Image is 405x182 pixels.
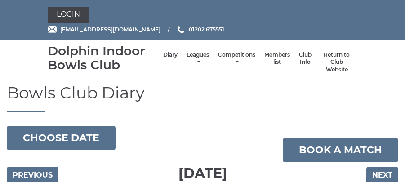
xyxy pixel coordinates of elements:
a: Email [EMAIL_ADDRESS][DOMAIN_NAME] [48,25,160,34]
div: Dolphin Indoor Bowls Club [48,44,159,72]
a: Club Info [299,51,312,66]
button: Choose date [7,126,116,150]
span: 01202 675551 [189,26,224,33]
a: Return to Club Website [320,51,353,74]
a: Members list [264,51,290,66]
h1: Bowls Club Diary [7,84,398,112]
a: Leagues [187,51,209,66]
a: Competitions [218,51,255,66]
a: Login [48,7,89,23]
a: Book a match [283,138,398,162]
a: Phone us 01202 675551 [176,25,224,34]
span: [EMAIL_ADDRESS][DOMAIN_NAME] [60,26,160,33]
a: Diary [163,51,178,59]
img: Phone us [178,26,184,33]
img: Email [48,26,57,33]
